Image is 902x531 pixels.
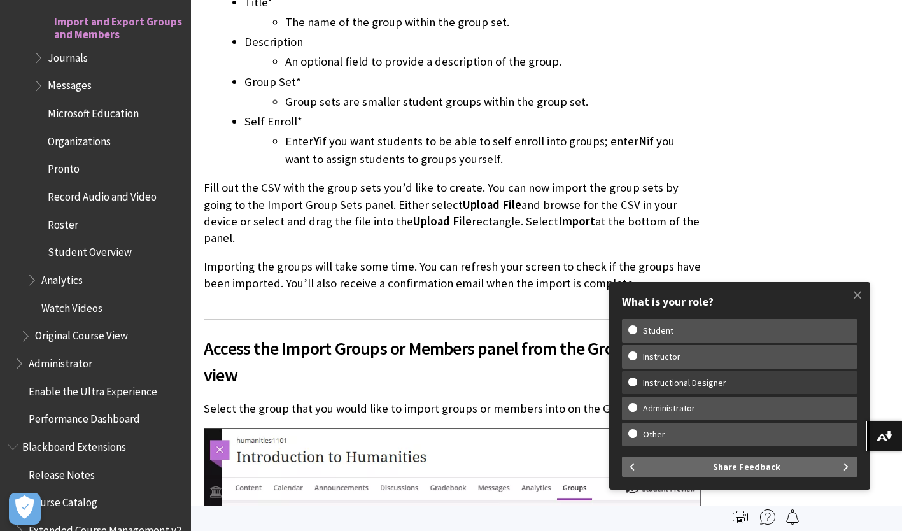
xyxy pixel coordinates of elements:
[628,351,695,362] w-span: Instructor
[285,93,701,111] li: Group sets are smaller student groups within the group set.
[628,378,741,388] w-span: Instructional Designer
[285,13,701,31] li: The name of the group within the group set.
[48,131,111,148] span: Organizations
[48,186,157,203] span: Record Audio and Video
[413,214,472,229] span: Upload File
[760,509,775,525] img: More help
[48,103,139,120] span: Microsoft Education
[244,33,701,71] li: Description
[29,381,157,398] span: Enable the Ultra Experience
[628,403,710,414] w-span: Administrator
[244,73,701,111] li: Group Set*
[285,53,701,71] li: An optional field to provide a description of the group.
[713,457,780,477] span: Share Feedback
[204,180,701,246] p: Fill out the CSV with the group sets you’d like to create. You can now import the group sets by g...
[463,197,521,212] span: Upload File
[48,159,80,176] span: Pronto
[48,75,92,92] span: Messages
[41,297,102,315] span: Watch Videos
[29,353,92,370] span: Administrator
[204,400,701,417] p: Select the group that you would like to import groups or members into on the Groups tab.
[642,457,857,477] button: Share Feedback
[29,409,140,426] span: Performance Dashboard
[54,11,182,41] span: Import and Export Groups and Members
[628,325,688,336] w-span: Student
[35,325,128,343] span: Original Course View
[733,509,748,525] img: Print
[48,214,78,231] span: Roster
[204,258,701,292] p: Importing the groups will take some time. You can refresh your screen to check if the groups have...
[785,509,800,525] img: Follow this page
[244,113,701,168] li: Self Enroll*
[285,132,701,168] li: Enter if you want students to be able to self enroll into groups; enter if you want to assign stu...
[41,269,83,287] span: Analytics
[48,47,88,64] span: Journals
[204,335,701,388] span: Access the Import Groups or Members panel from the Group Sets view
[638,134,647,148] span: N
[29,492,97,509] span: Course Catalog
[9,493,41,525] button: Open Preferences
[29,464,95,481] span: Release Notes
[558,214,595,229] span: Import
[622,295,857,309] div: What is your role?
[48,242,132,259] span: Student Overview
[313,134,320,148] span: Y
[22,436,126,453] span: Blackboard Extensions
[628,429,680,440] w-span: Other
